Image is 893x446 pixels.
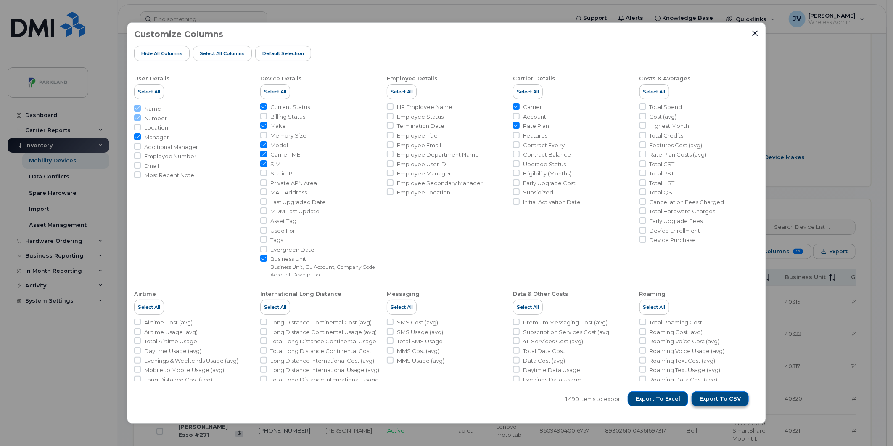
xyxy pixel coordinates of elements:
span: Eligibility (Months) [523,170,571,178]
span: Employee User ID [397,160,446,168]
span: Total QST [650,188,676,196]
span: Rate Plan Costs (avg) [650,151,707,159]
span: Employee Location [397,188,450,196]
span: Contract Expiry [523,141,565,149]
div: Device Details [260,75,302,82]
span: Select All [264,88,286,95]
span: Upgrade Status [523,160,566,168]
span: Employee Title [397,132,438,140]
span: Total Hardware Charges [650,207,716,215]
span: Long Distance International Usage (avg) [270,366,379,374]
span: Total Data Cost [523,347,565,355]
span: Highest Month [650,122,690,130]
span: Roaming Text Usage (avg) [650,366,721,374]
span: Select All [643,88,666,95]
span: Employee Secondary Manager [397,179,483,187]
span: MDM Last Update [270,207,320,215]
button: Select All [513,84,543,99]
div: International Long Distance [260,290,341,298]
span: Default Selection [262,50,304,57]
span: Total Roaming Cost [650,319,703,327]
span: Evergreen Date [270,246,314,254]
button: Select All [134,84,164,99]
span: Employee Department Name [397,151,479,159]
span: MAC Address [270,188,307,196]
span: Select All [138,304,160,311]
span: Daytime Usage (avg) [144,347,201,355]
span: Device Enrollment [650,227,700,235]
span: Select All [264,304,286,311]
span: Select all Columns [200,50,245,57]
div: User Details [134,75,170,82]
span: Total Long Distance International Usage [270,376,379,384]
span: Total Airtime Usage [144,337,197,345]
span: Static IP [270,170,293,178]
span: Location [144,124,168,132]
span: Employee Status [397,113,444,121]
span: Select All [138,88,160,95]
span: Current Status [270,103,310,111]
div: Costs & Averages [639,75,691,82]
span: HR Employee Name [397,103,452,111]
span: Data Cost (avg) [523,357,565,365]
span: Memory Size [270,132,306,140]
span: Private APN Area [270,179,317,187]
div: Employee Details [387,75,438,82]
span: Total Long Distance Continental Cost [270,347,371,355]
span: Rate Plan [523,122,549,130]
span: Business Unit [270,255,380,263]
button: Export to Excel [628,391,688,406]
button: Export to CSV [692,391,749,406]
button: Default Selection [255,46,311,61]
span: Early Upgrade Fees [650,217,703,225]
button: Select All [513,300,543,315]
button: Select All [639,300,669,315]
div: Data & Other Costs [513,290,568,298]
span: Features [523,132,547,140]
span: Select All [643,304,666,311]
span: 1,490 items to export [565,395,622,403]
span: Total SMS Usage [397,337,443,345]
span: Name [144,105,161,113]
span: Most Recent Note [144,171,194,179]
span: Account [523,113,546,121]
button: Close [751,29,759,37]
span: Roaming Data Cost (avg) [650,376,718,384]
span: MMS Usage (avg) [397,357,444,365]
div: Airtime [134,290,156,298]
span: Select All [391,88,413,95]
span: Subsidized [523,188,553,196]
span: MMS Cost (avg) [397,347,439,355]
span: Hide All Columns [141,50,182,57]
span: Select All [391,304,413,311]
span: Cost (avg) [650,113,677,121]
span: Cancellation Fees Charged [650,198,724,206]
span: Total Spend [650,103,682,111]
span: Export to CSV [700,395,741,403]
span: Employee Number [144,152,196,160]
span: SMS Cost (avg) [397,319,438,327]
span: Evenings Data Usage [523,376,581,384]
span: Early Upgrade Cost [523,179,576,187]
span: Used For [270,227,295,235]
span: Additional Manager [144,143,198,151]
button: Select All [387,300,417,315]
span: Long Distance Continental Cost (avg) [270,319,372,327]
span: Carrier IMEI [270,151,301,159]
span: Evenings & Weekends Usage (avg) [144,357,238,365]
span: Airtime Cost (avg) [144,319,193,327]
span: Carrier [523,103,542,111]
span: Initial Activation Date [523,198,581,206]
span: Total Credits [650,132,684,140]
span: Tags [270,236,283,244]
button: Select All [260,84,290,99]
h3: Customize Columns [134,29,223,39]
span: Mobile to Mobile Usage (avg) [144,366,224,374]
span: Manager [144,133,169,141]
span: Roaming Cost (avg) [650,328,703,336]
span: 411 Services Cost (avg) [523,337,583,345]
span: Make [270,122,286,130]
div: Roaming [639,290,666,298]
span: Long Distance International Cost (avg) [270,357,374,365]
span: Employee Email [397,141,441,149]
